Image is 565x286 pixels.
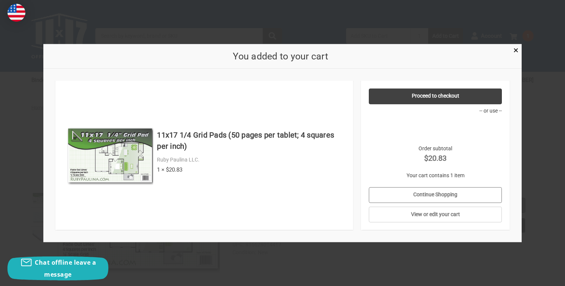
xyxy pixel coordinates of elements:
span: Chat offline leave a message [35,258,96,279]
div: Order subtotal [369,144,502,163]
img: 11x17 1/4 Grid Pads (50 pages per tablet; 4 squares per inch) [67,112,153,199]
a: Close [512,46,520,53]
span: × [513,45,518,56]
div: 1 × $20.83 [157,165,345,174]
p: Your cart contains 1 item [369,171,502,179]
strong: $20.83 [369,152,502,163]
h4: 11x17 1/4 Grid Pads (50 pages per tablet; 4 squares per inch) [157,129,345,152]
iframe: Google Customer Reviews [503,266,565,286]
a: Proceed to checkout [369,88,502,104]
button: Chat offline leave a message [7,256,108,280]
img: duty and tax information for United States [7,4,25,22]
p: -- or use -- [369,107,502,114]
a: View or edit your cart [369,207,502,222]
h2: You added to your cart [55,49,506,63]
div: Ruby Paulina LLC. [157,156,345,164]
a: Continue Shopping [369,187,502,203]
